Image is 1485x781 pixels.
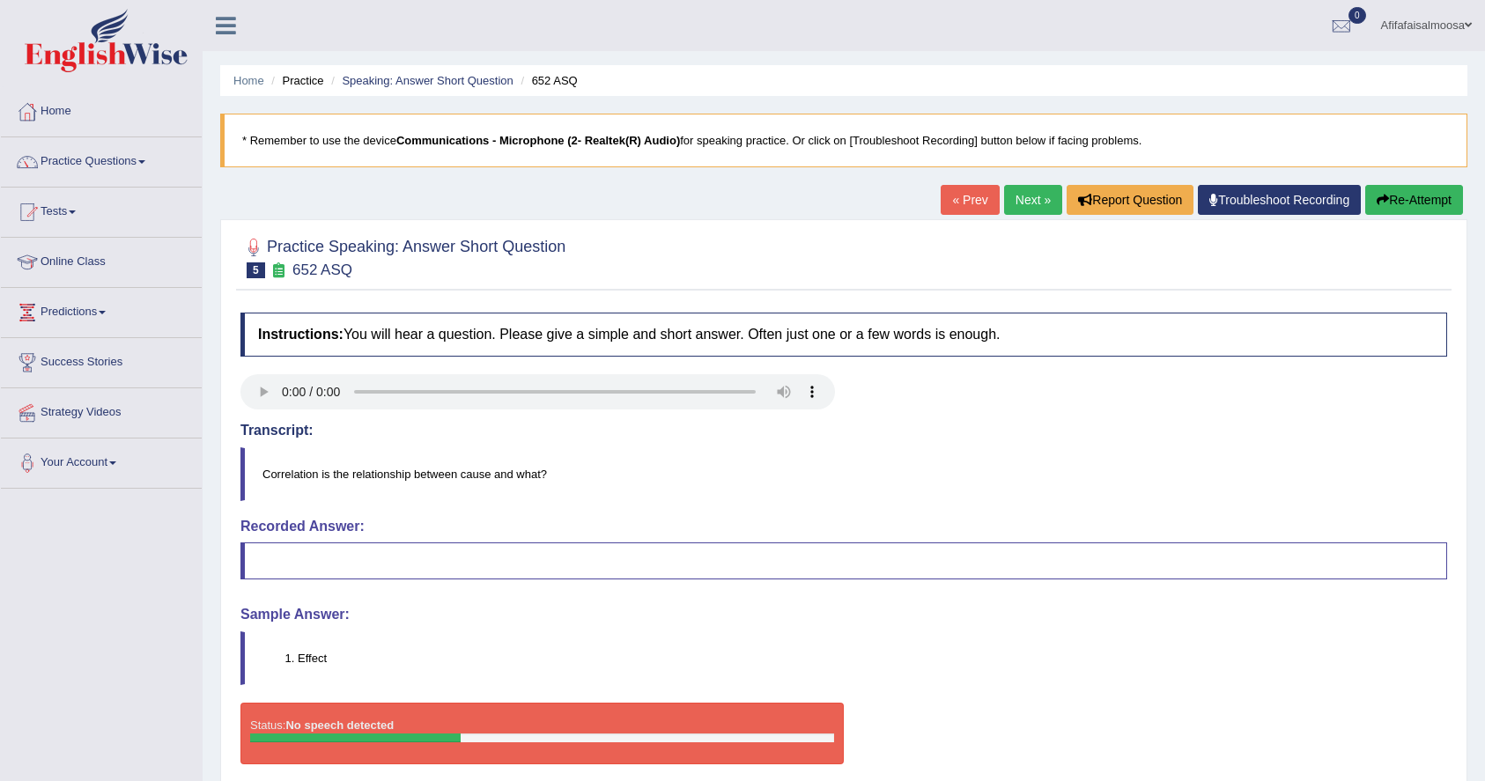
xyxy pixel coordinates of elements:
[267,72,323,89] li: Practice
[240,423,1447,438] h4: Transcript:
[1,238,202,282] a: Online Class
[285,718,394,732] strong: No speech detected
[1365,185,1463,215] button: Re-Attempt
[1067,185,1193,215] button: Report Question
[1,438,202,483] a: Your Account
[941,185,999,215] a: « Prev
[240,519,1447,534] h4: Recorded Answer:
[516,72,577,89] li: 652 ASQ
[1,188,202,232] a: Tests
[270,262,288,279] small: Exam occurring question
[1,137,202,181] a: Practice Questions
[396,134,680,147] b: Communications - Microphone (2- Realtek(R) Audio)
[292,262,352,278] small: 652 ASQ
[1348,7,1366,24] span: 0
[240,607,1447,623] h4: Sample Answer:
[1,288,202,332] a: Predictions
[1198,185,1361,215] a: Troubleshoot Recording
[1,388,202,432] a: Strategy Videos
[240,703,844,764] div: Status:
[240,447,1447,501] blockquote: Correlation is the relationship between cause and what?
[240,313,1447,357] h4: You will hear a question. Please give a simple and short answer. Often just one or a few words is...
[342,74,513,87] a: Speaking: Answer Short Question
[1,338,202,382] a: Success Stories
[247,262,265,278] span: 5
[240,234,565,278] h2: Practice Speaking: Answer Short Question
[1,87,202,131] a: Home
[258,327,344,342] b: Instructions:
[233,74,264,87] a: Home
[298,650,1446,667] li: Effect
[220,114,1467,167] blockquote: * Remember to use the device for speaking practice. Or click on [Troubleshoot Recording] button b...
[1004,185,1062,215] a: Next »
